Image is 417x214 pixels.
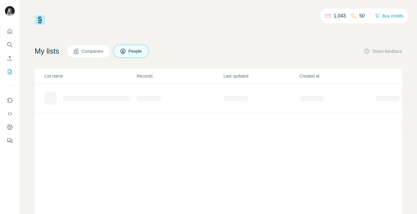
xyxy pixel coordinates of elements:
[359,12,365,20] p: 50
[300,73,375,79] p: Created at
[5,39,15,50] button: Search
[5,53,15,64] button: Enrich CSV
[128,48,143,54] span: People
[5,122,15,133] button: Dashboard
[82,48,104,54] span: Companies
[224,73,299,79] p: Last updated
[334,12,346,20] p: 1,043
[44,73,136,79] p: List name
[5,6,15,16] img: Avatar
[375,12,404,20] button: Buy credits
[35,46,59,56] h4: My lists
[35,15,45,25] img: Surfe Logo
[364,48,402,54] button: Share feedback
[5,108,15,119] button: Use Surfe API
[5,26,15,37] button: Quick start
[5,66,15,77] button: My lists
[137,73,223,79] p: Records
[5,95,15,106] button: Use Surfe on LinkedIn
[5,135,15,146] button: Feedback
